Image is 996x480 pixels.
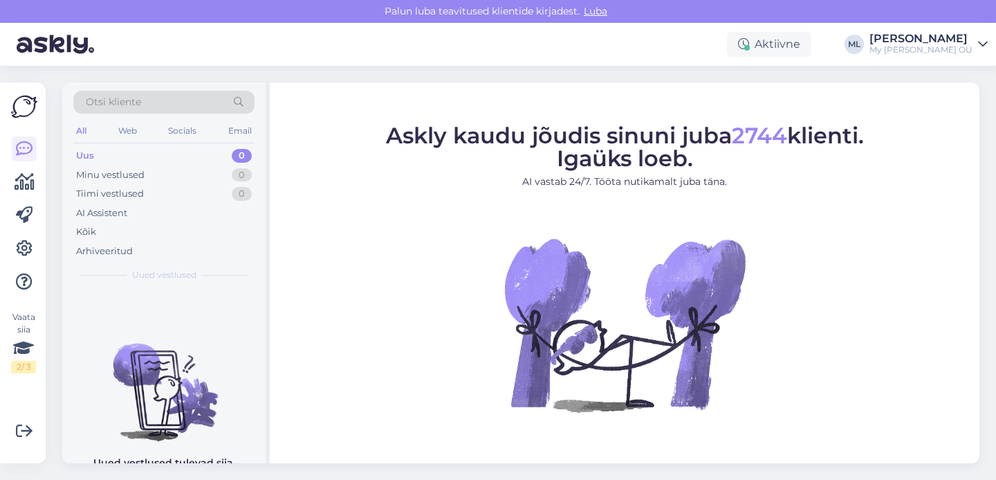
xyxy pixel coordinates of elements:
[73,122,89,140] div: All
[76,245,133,258] div: Arhiveeritud
[11,94,37,120] img: Askly Logo
[11,361,36,373] div: 2 / 3
[232,149,252,163] div: 0
[845,35,864,54] div: ML
[232,187,252,201] div: 0
[869,44,972,55] div: My [PERSON_NAME] OÜ
[869,33,988,55] a: [PERSON_NAME]My [PERSON_NAME] OÜ
[727,32,811,57] div: Aktiivne
[116,122,140,140] div: Web
[386,174,864,188] p: AI vastab 24/7. Tööta nutikamalt juba täna.
[732,121,787,148] span: 2744
[76,225,96,239] div: Kõik
[386,121,864,171] span: Askly kaudu jõudis sinuni juba klienti. Igaüks loeb.
[580,5,611,17] span: Luba
[165,122,199,140] div: Socials
[76,206,127,220] div: AI Assistent
[500,199,749,449] img: No Chat active
[869,33,972,44] div: [PERSON_NAME]
[11,311,36,373] div: Vaata siia
[225,122,255,140] div: Email
[76,168,145,182] div: Minu vestlused
[232,168,252,182] div: 0
[86,95,141,109] span: Otsi kliente
[62,319,266,443] img: No chats
[76,149,94,163] div: Uus
[93,456,235,470] p: Uued vestlused tulevad siia.
[76,187,144,201] div: Tiimi vestlused
[132,269,196,281] span: Uued vestlused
